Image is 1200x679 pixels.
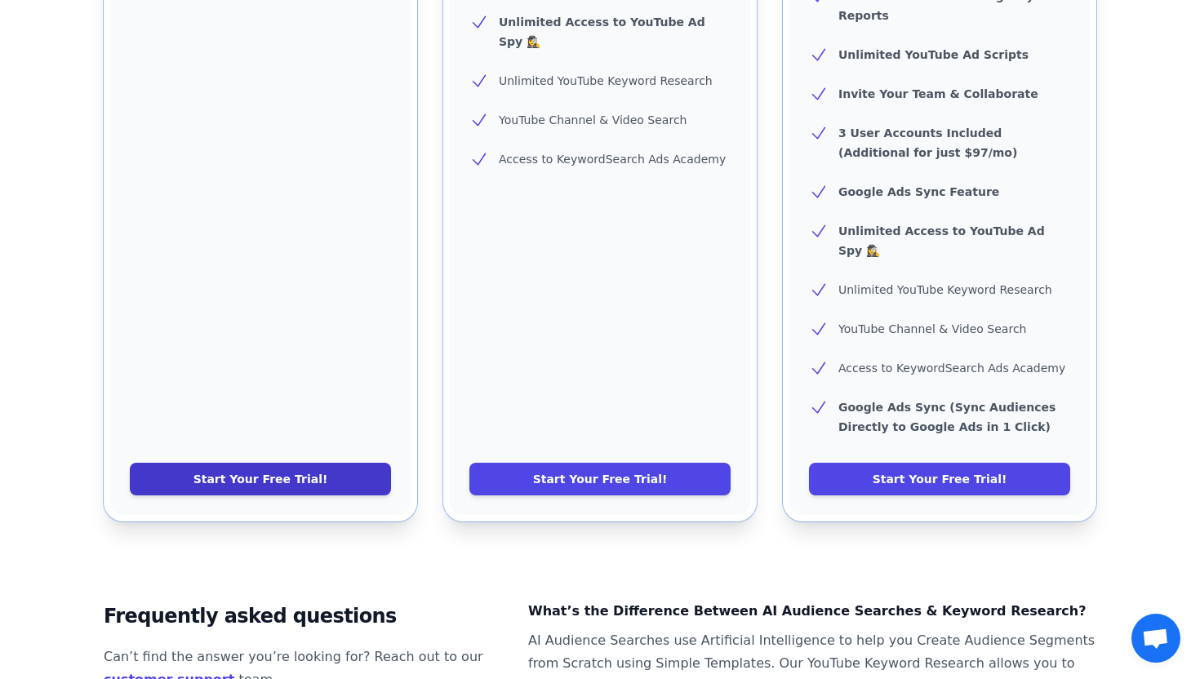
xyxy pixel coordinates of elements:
[1131,614,1180,663] a: Open chat
[838,283,1052,296] span: Unlimited YouTube Keyword Research
[838,401,1056,433] b: Google Ads Sync (Sync Audiences Directly to Google Ads in 1 Click)
[838,362,1065,375] span: Access to KeywordSearch Ads Academy
[499,153,726,166] span: Access to KeywordSearch Ads Academy
[104,600,502,632] h2: Frequently asked questions
[838,87,1038,100] b: Invite Your Team & Collaborate
[838,48,1029,61] b: Unlimited YouTube Ad Scripts
[838,224,1045,257] b: Unlimited Access to YouTube Ad Spy 🕵️‍♀️
[499,113,687,126] span: YouTube Channel & Video Search
[499,74,713,87] span: Unlimited YouTube Keyword Research
[130,463,391,495] a: Start Your Free Trial!
[838,126,1017,159] b: 3 User Accounts Included (Additional for just $97/mo)
[838,185,999,198] b: Google Ads Sync Feature
[528,600,1096,623] dt: What’s the Difference Between AI Audience Searches & Keyword Research?
[838,322,1026,335] span: YouTube Channel & Video Search
[499,16,705,48] b: Unlimited Access to YouTube Ad Spy 🕵️‍♀️
[809,463,1070,495] a: Start Your Free Trial!
[469,463,731,495] a: Start Your Free Trial!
